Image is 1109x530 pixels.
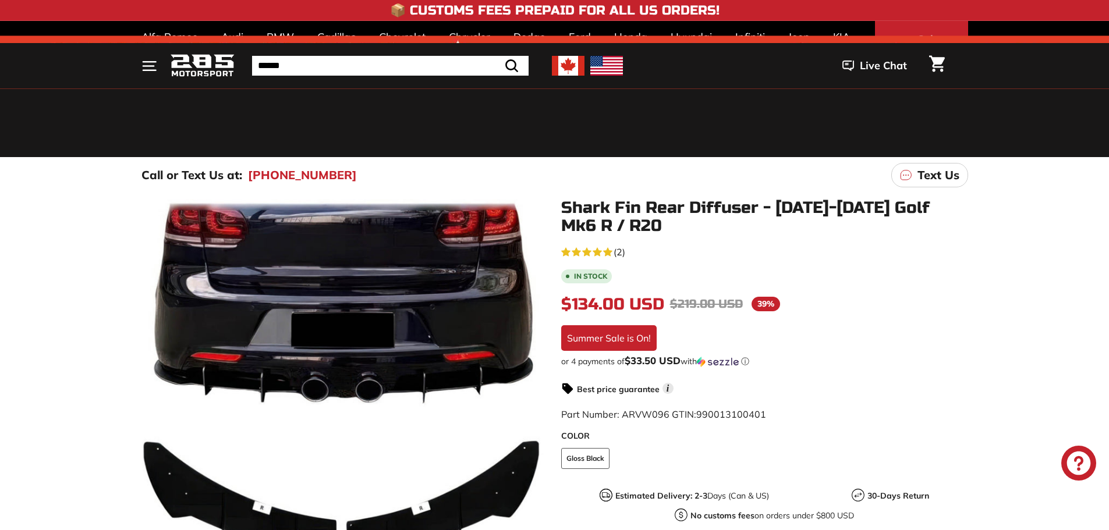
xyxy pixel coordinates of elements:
[561,355,968,367] div: or 4 payments of with
[615,490,707,501] strong: Estimated Delivery: 2-3
[561,408,766,420] span: Part Number: ARVW096 GTIN:
[561,294,664,314] span: $134.00 USD
[171,52,235,80] img: Logo_285_Motorsport_areodynamics_components
[561,355,968,367] div: or 4 payments of$33.50 USDwithSezzle Click to learn more about Sezzle
[913,32,953,77] span: Select Your Vehicle
[561,430,968,442] label: COLOR
[574,273,607,280] b: In stock
[827,51,922,80] button: Live Chat
[252,56,529,76] input: Search
[662,383,674,394] span: i
[670,297,743,311] span: $219.00 USD
[577,384,660,394] strong: Best price guarantee
[614,245,625,259] span: (2)
[625,354,681,367] span: $33.50 USD
[752,297,780,311] span: 39%
[867,490,929,501] strong: 30-Days Return
[561,244,968,259] a: 5.0 rating (2 votes)
[860,58,907,73] span: Live Chat
[248,166,357,184] a: [PHONE_NUMBER]
[561,325,657,351] div: Summer Sale is On!
[922,46,952,86] a: Cart
[141,166,242,184] p: Call or Text Us at:
[1058,446,1100,483] inbox-online-store-chat: Shopify online store chat
[696,408,766,420] span: 990013100401
[917,166,959,184] p: Text Us
[690,510,854,522] p: on orders under $800 USD
[891,163,968,187] a: Text Us
[697,357,739,367] img: Sezzle
[390,3,720,17] h4: 📦 Customs Fees Prepaid for All US Orders!
[615,490,769,502] p: Days (Can & US)
[690,510,754,521] strong: No customs fees
[561,199,968,235] h1: Shark Fin Rear Diffuser - [DATE]-[DATE] Golf Mk6 R / R20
